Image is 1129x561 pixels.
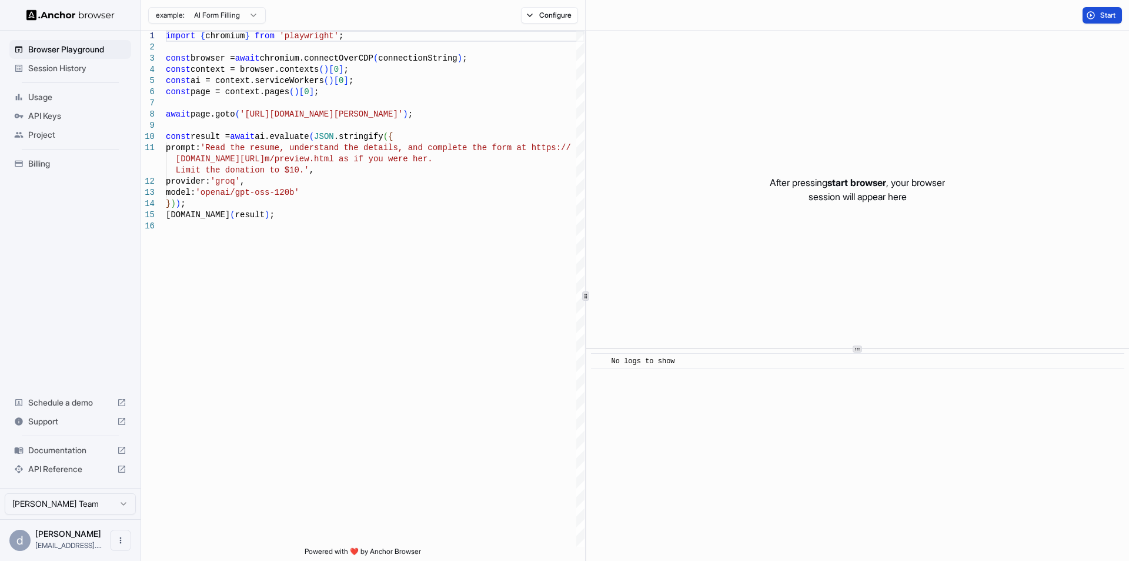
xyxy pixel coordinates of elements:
button: Open menu [110,530,131,551]
span: } [166,199,171,208]
span: '[URL][DOMAIN_NAME][PERSON_NAME]' [240,109,403,119]
span: const [166,76,191,85]
span: ) [294,87,299,97]
span: ) [171,199,175,208]
span: 'groq' [211,177,240,186]
span: 0822994@gmail.com [35,541,102,550]
div: 2 [141,42,155,53]
span: 0 [304,87,309,97]
span: [ [334,76,339,85]
span: .stringify [334,132,383,141]
span: ; [343,65,348,74]
span: Start [1100,11,1117,20]
div: Browser Playground [9,40,131,59]
span: Billing [28,158,126,170]
span: ( [373,54,378,63]
span: Documentation [28,444,112,456]
div: 6 [141,87,155,98]
span: connectionString [378,54,457,63]
span: ( [319,65,323,74]
span: ; [349,76,353,85]
span: d weinberger [35,529,101,539]
span: Session History [28,62,126,74]
div: 7 [141,98,155,109]
div: 5 [141,75,155,87]
span: , [240,177,245,186]
span: ; [339,31,343,41]
span: ( [289,87,294,97]
div: 10 [141,131,155,142]
span: ( [383,132,388,141]
div: 3 [141,53,155,64]
span: const [166,54,191,63]
span: prompt: [166,143,201,152]
span: ( [324,76,329,85]
span: JSON [314,132,334,141]
span: from [255,31,275,41]
span: const [166,65,191,74]
span: const [166,87,191,97]
div: 8 [141,109,155,120]
div: Usage [9,88,131,107]
span: Support [28,416,112,427]
span: provider: [166,177,211,186]
span: start browser [827,177,886,188]
img: Anchor Logo [26,9,115,21]
div: 14 [141,198,155,210]
span: } [245,31,249,41]
span: 'playwright' [279,31,339,41]
span: ; [408,109,413,119]
span: , [309,165,314,175]
div: API Reference [9,460,131,479]
div: 13 [141,187,155,198]
span: example: [156,11,185,20]
p: After pressing , your browser session will appear here [770,175,945,204]
span: [ [329,65,333,74]
span: API Reference [28,463,112,475]
div: API Keys [9,107,131,125]
span: ) [403,109,407,119]
span: import [166,31,195,41]
span: result [235,210,265,220]
div: d [9,530,31,551]
span: ] [343,76,348,85]
span: Browser Playground [28,44,126,55]
span: ​ [597,356,603,367]
span: page = context.pages [191,87,289,97]
span: page.goto [191,109,235,119]
span: ) [265,210,269,220]
div: 1 [141,31,155,42]
span: ai.evaluate [255,132,309,141]
span: 0 [334,65,339,74]
span: context = browser.contexts [191,65,319,74]
span: ] [309,87,314,97]
span: chromium [205,31,245,41]
span: Schedule a demo [28,397,112,409]
span: ) [324,65,329,74]
span: model: [166,188,195,197]
button: Configure [521,7,578,24]
span: ( [235,109,240,119]
span: await [235,54,260,63]
span: Project [28,129,126,141]
span: Powered with ❤️ by Anchor Browser [305,547,421,561]
span: lete the form at https:// [447,143,571,152]
span: { [388,132,393,141]
div: Project [9,125,131,144]
span: ) [457,54,462,63]
div: 12 [141,176,155,187]
span: ) [176,199,181,208]
span: ; [314,87,319,97]
div: 11 [141,142,155,154]
div: Session History [9,59,131,78]
span: Limit the donation to $10.' [176,165,309,175]
span: chromium.connectOverCDP [260,54,373,63]
span: ; [462,54,467,63]
button: Start [1083,7,1122,24]
span: ( [309,132,314,141]
span: await [230,132,255,141]
div: 9 [141,120,155,131]
div: Schedule a demo [9,393,131,412]
div: Documentation [9,441,131,460]
div: 15 [141,210,155,221]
